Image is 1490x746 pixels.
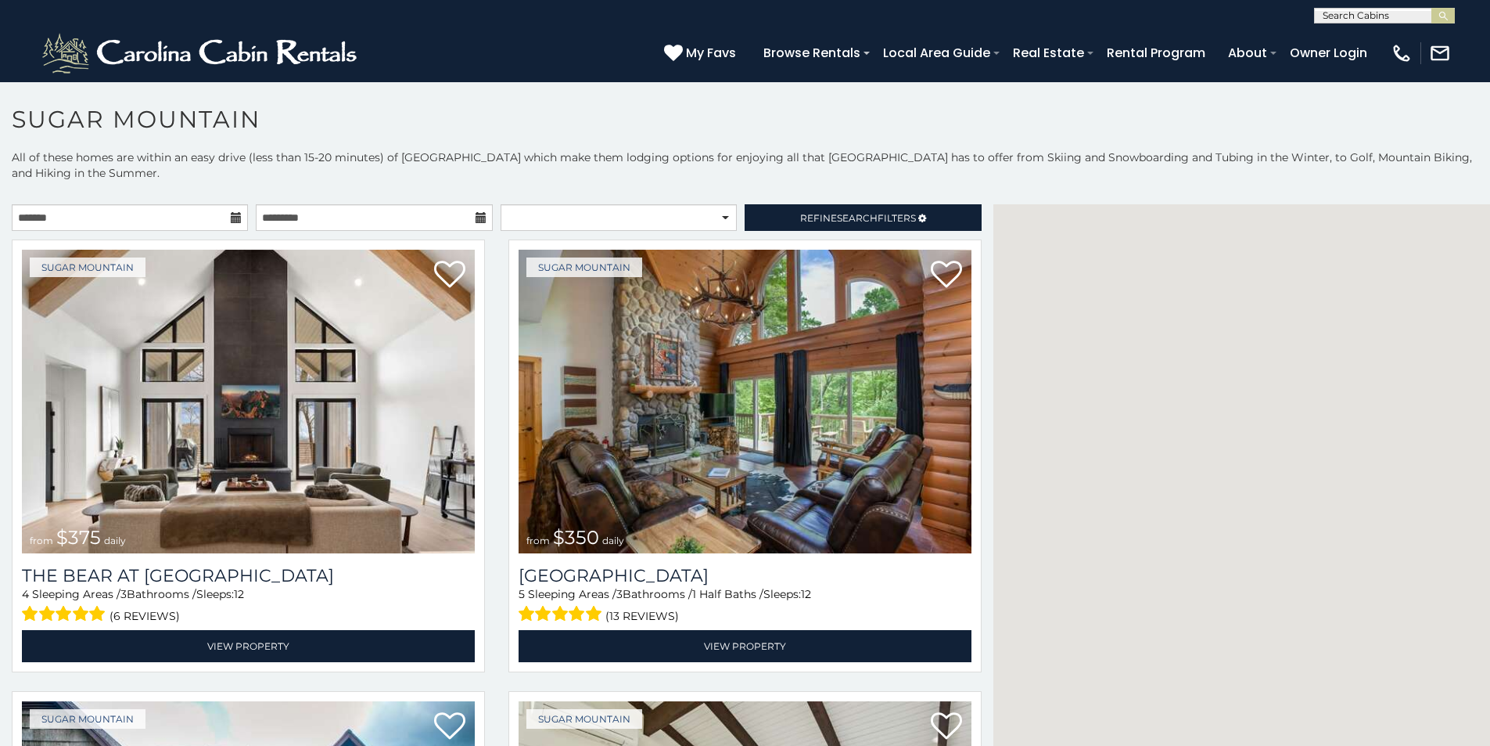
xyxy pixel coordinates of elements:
a: Rental Program [1099,39,1213,67]
img: mail-regular-white.png [1429,42,1451,64]
a: View Property [22,630,475,662]
a: Owner Login [1282,39,1375,67]
span: from [526,535,550,546]
span: 12 [801,587,811,601]
span: My Favs [686,43,736,63]
a: Sugar Mountain [30,258,145,277]
a: RefineSearchFilters [745,204,981,231]
a: Real Estate [1005,39,1092,67]
a: About [1220,39,1275,67]
div: Sleeping Areas / Bathrooms / Sleeps: [22,586,475,626]
img: Grouse Moor Lodge [519,250,971,553]
a: The Bear At Sugar Mountain from $375 daily [22,250,475,553]
a: The Bear At [GEOGRAPHIC_DATA] [22,565,475,586]
a: My Favs [664,43,740,63]
span: (13 reviews) [605,606,679,626]
span: $350 [553,526,599,549]
span: from [30,535,53,546]
span: daily [602,535,624,546]
div: Sleeping Areas / Bathrooms / Sleeps: [519,586,971,626]
span: 3 [120,587,127,601]
a: Add to favorites [931,259,962,292]
h3: Grouse Moor Lodge [519,565,971,586]
a: Grouse Moor Lodge from $350 daily [519,250,971,553]
span: 5 [519,587,525,601]
span: 3 [616,587,623,601]
h3: The Bear At Sugar Mountain [22,565,475,586]
a: Add to favorites [931,711,962,744]
span: 1 Half Baths / [692,587,763,601]
a: Add to favorites [434,259,465,292]
span: $375 [56,526,101,549]
span: 4 [22,587,29,601]
a: Add to favorites [434,711,465,744]
span: daily [104,535,126,546]
img: The Bear At Sugar Mountain [22,250,475,553]
span: (6 reviews) [110,606,180,626]
a: Browse Rentals [756,39,868,67]
a: Sugar Mountain [526,709,642,729]
img: White-1-2.png [39,30,364,77]
img: phone-regular-white.png [1391,42,1413,64]
a: Local Area Guide [875,39,998,67]
a: [GEOGRAPHIC_DATA] [519,565,971,586]
a: Sugar Mountain [526,258,642,277]
span: Search [837,212,878,224]
a: View Property [519,630,971,662]
a: Sugar Mountain [30,709,145,729]
span: Refine Filters [800,212,916,224]
span: 12 [234,587,244,601]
